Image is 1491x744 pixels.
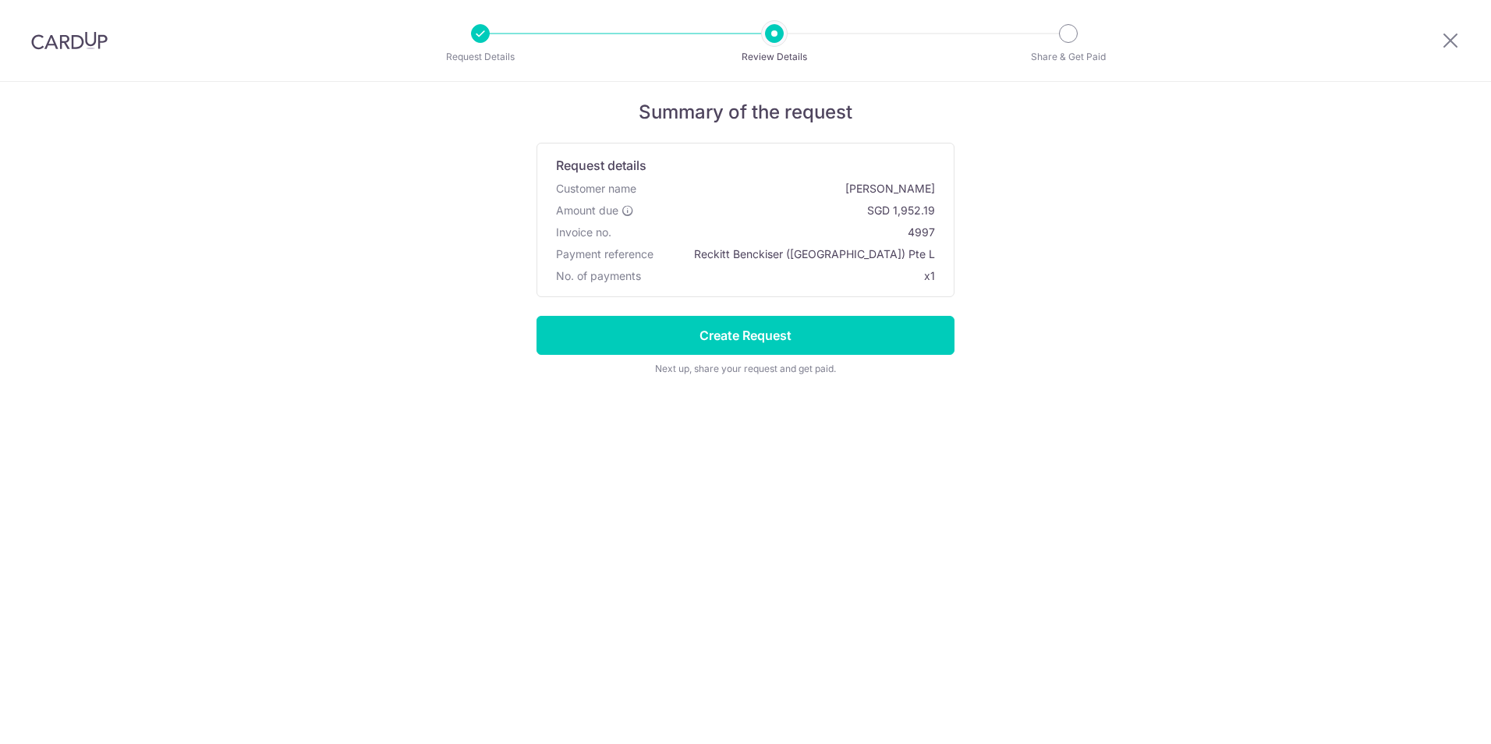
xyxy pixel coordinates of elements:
[556,225,611,240] span: Invoice no.
[924,269,935,282] span: x1
[640,203,935,218] span: SGD 1,952.19
[537,316,954,355] input: Create Request
[556,156,646,175] span: Request details
[618,225,935,240] span: 4997
[660,246,935,262] span: Reckitt Benckiser ([GEOGRAPHIC_DATA]) Pte L
[1011,49,1126,65] p: Share & Get Paid
[556,268,641,284] span: No. of payments
[423,49,538,65] p: Request Details
[537,361,954,377] div: Next up, share your request and get paid.
[717,49,832,65] p: Review Details
[556,181,636,197] span: Customer name
[556,246,653,262] span: Payment reference
[643,181,935,197] span: [PERSON_NAME]
[31,31,108,50] img: CardUp
[537,101,954,124] h5: Summary of the request
[556,203,634,218] label: Amount due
